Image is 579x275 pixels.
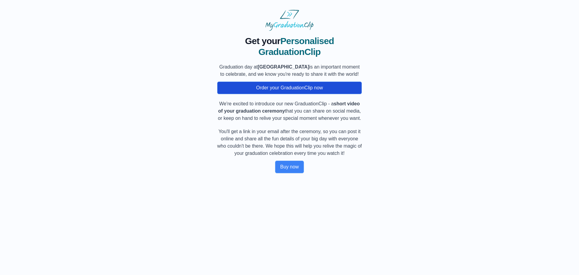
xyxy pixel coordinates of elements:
[275,161,304,173] button: Buy now
[217,128,362,157] p: You'll get a link in your email after the ceremony, so you can post it online and share all the f...
[245,36,280,46] span: Get your
[218,101,360,114] b: short video of your graduation ceremony
[217,63,362,78] p: Graduation day at is an important moment to celebrate, and we know you're ready to share it with ...
[217,82,362,94] button: Order your GraduationClip now
[217,100,362,122] p: We're excited to introduce our new GraduationClip - a that you can share on social media, or keep...
[258,64,309,69] b: [GEOGRAPHIC_DATA]
[258,36,334,57] span: Personalised GraduationClip
[265,10,314,31] img: MyGraduationClip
